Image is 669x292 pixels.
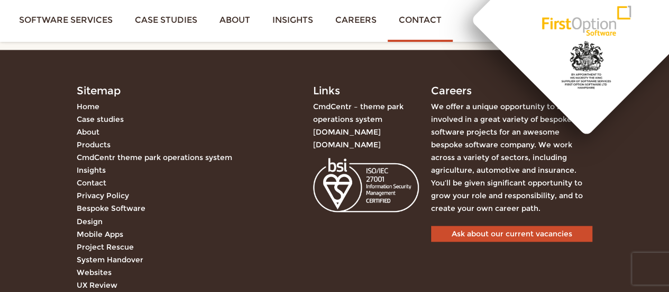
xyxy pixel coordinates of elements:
[77,217,103,226] a: Design
[77,114,124,124] a: Case studies
[77,165,106,175] a: Insights
[77,203,145,213] a: Bespoke Software
[77,140,111,149] a: Products
[77,280,117,290] a: UX Review
[313,127,381,137] a: [DOMAIN_NAME]
[77,153,232,162] a: CmdCentr theme park operations system
[77,102,99,111] a: Home
[313,158,419,211] img: First Option Software ISO 270001 certification
[77,242,134,252] a: Project Rescue
[77,82,297,100] div: Sitemap
[431,100,592,215] div: We offer a unique opportunity to be involved in a great variety of bespoke software projects for ...
[77,127,99,137] a: About
[77,191,129,200] a: Privacy Policy
[313,82,415,100] div: Links
[77,229,123,239] a: Mobile Apps
[431,82,592,100] div: Careers
[313,140,381,149] a: [DOMAIN_NAME]
[431,226,592,242] a: Ask about our current vacancies
[313,102,404,124] a: CmdCentr – theme park operations system
[77,268,112,277] a: Websites
[77,255,143,264] a: System Handover
[77,178,106,188] a: Contact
